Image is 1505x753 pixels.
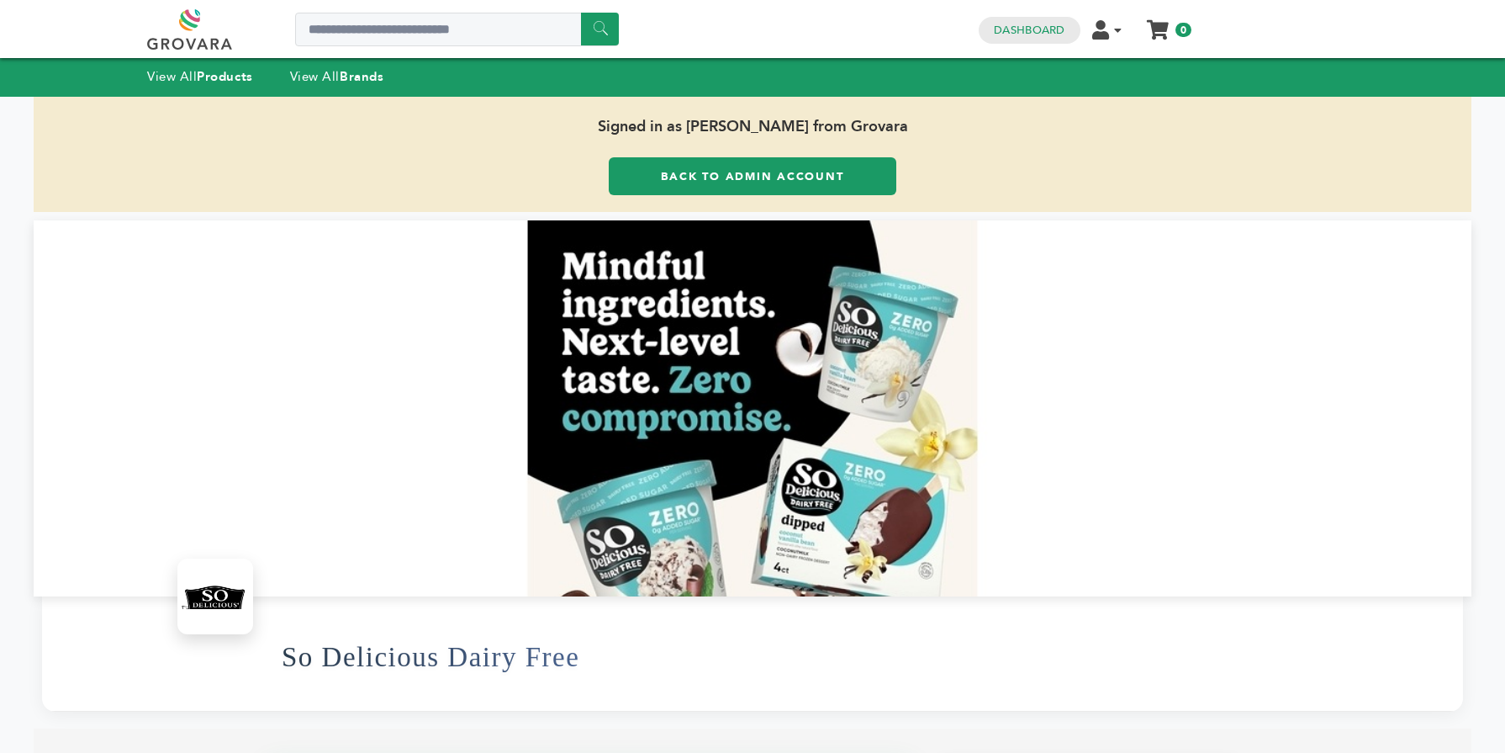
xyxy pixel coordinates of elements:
a: Dashboard [994,23,1064,38]
span: Signed in as [PERSON_NAME] from Grovara [34,97,1471,157]
input: Search a product or brand... [295,13,619,46]
span: 0 [1175,23,1191,37]
a: View AllProducts [147,68,253,85]
a: Back to Admin Account [609,157,896,195]
img: So Delicious Dairy Free Logo [182,563,249,630]
a: My Cart [1149,15,1168,33]
h1: So Delicious Dairy Free [282,616,579,698]
strong: Brands [340,68,383,85]
strong: Products [197,68,252,85]
a: View AllBrands [290,68,384,85]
